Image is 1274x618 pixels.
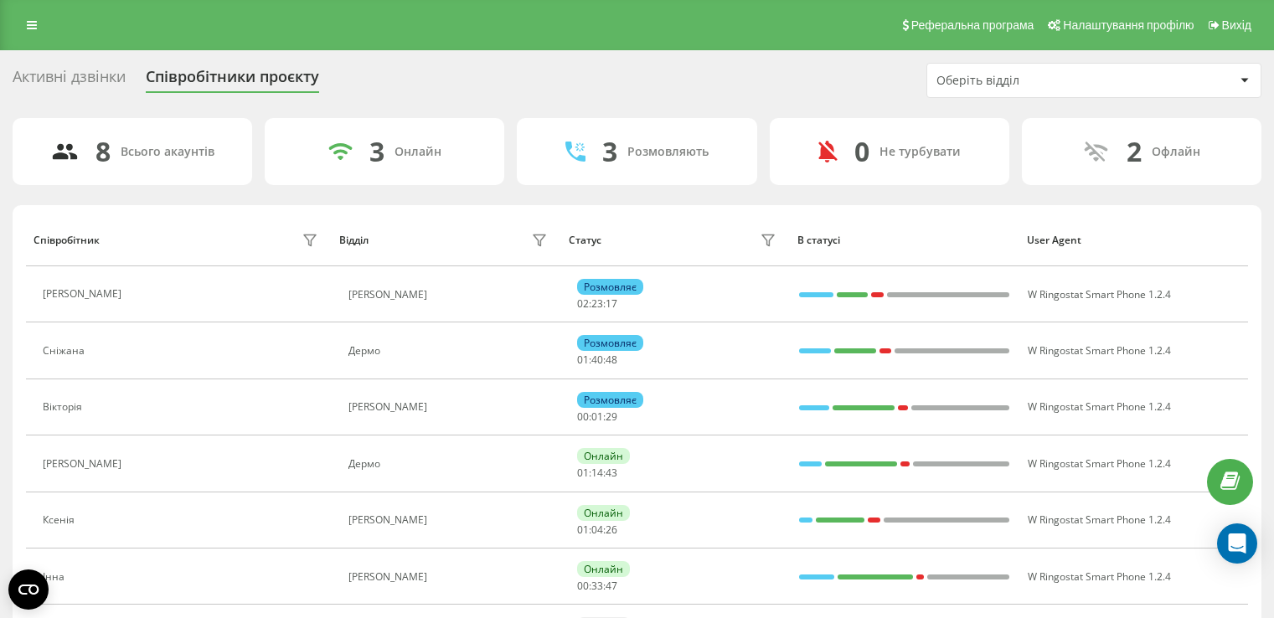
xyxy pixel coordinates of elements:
div: : : [577,298,617,310]
div: 0 [854,136,869,167]
span: 33 [591,579,603,593]
button: Open CMP widget [8,569,49,610]
span: Вихід [1222,18,1251,32]
div: 2 [1127,136,1142,167]
div: Сніжана [43,345,89,357]
div: [PERSON_NAME] [348,514,552,526]
div: Ксенія [43,514,79,526]
span: 26 [606,523,617,537]
span: 00 [577,579,589,593]
span: Налаштування профілю [1063,18,1194,32]
div: 8 [95,136,111,167]
div: Онлайн [577,505,630,521]
span: 01 [577,466,589,480]
div: Розмовляє [577,335,643,351]
span: 23 [591,296,603,311]
div: В статусі [797,234,1011,246]
div: Онлайн [577,448,630,464]
div: Open Intercom Messenger [1217,523,1257,564]
div: Не турбувати [879,145,961,159]
span: 02 [577,296,589,311]
span: 47 [606,579,617,593]
span: W Ringostat Smart Phone 1.2.4 [1028,343,1171,358]
div: Вікторія [43,401,86,413]
span: Реферальна програма [911,18,1034,32]
span: 14 [591,466,603,480]
div: Розмовляють [627,145,709,159]
div: 3 [369,136,384,167]
div: [PERSON_NAME] [348,289,552,301]
div: Статус [569,234,601,246]
div: : : [577,580,617,592]
div: : : [577,411,617,423]
div: [PERSON_NAME] [348,571,552,583]
span: W Ringostat Smart Phone 1.2.4 [1028,399,1171,414]
div: [PERSON_NAME] [348,401,552,413]
span: 40 [591,353,603,367]
div: Відділ [339,234,369,246]
div: Співробітники проєкту [146,68,319,94]
div: Дермо [348,458,552,470]
span: W Ringostat Smart Phone 1.2.4 [1028,287,1171,301]
div: [PERSON_NAME] [43,458,126,470]
div: Розмовляє [577,279,643,295]
div: Оберіть відділ [936,74,1137,88]
div: User Agent [1027,234,1240,246]
span: W Ringostat Smart Phone 1.2.4 [1028,456,1171,471]
span: 01 [577,523,589,537]
div: Всього акаунтів [121,145,214,159]
div: 3 [602,136,617,167]
div: Дермо [348,345,552,357]
div: : : [577,467,617,479]
span: 04 [591,523,603,537]
div: Активні дзвінки [13,68,126,94]
div: Розмовляє [577,392,643,408]
div: Онлайн [395,145,441,159]
div: Онлайн [577,561,630,577]
div: : : [577,524,617,536]
span: W Ringostat Smart Phone 1.2.4 [1028,569,1171,584]
div: Співробітник [34,234,100,246]
span: 01 [591,409,603,424]
span: 01 [577,353,589,367]
span: 00 [577,409,589,424]
div: [PERSON_NAME] [43,288,126,300]
div: Офлайн [1152,145,1200,159]
span: W Ringostat Smart Phone 1.2.4 [1028,512,1171,527]
div: : : [577,354,617,366]
span: 48 [606,353,617,367]
div: Інна [43,571,69,583]
span: 43 [606,466,617,480]
span: 29 [606,409,617,424]
span: 17 [606,296,617,311]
